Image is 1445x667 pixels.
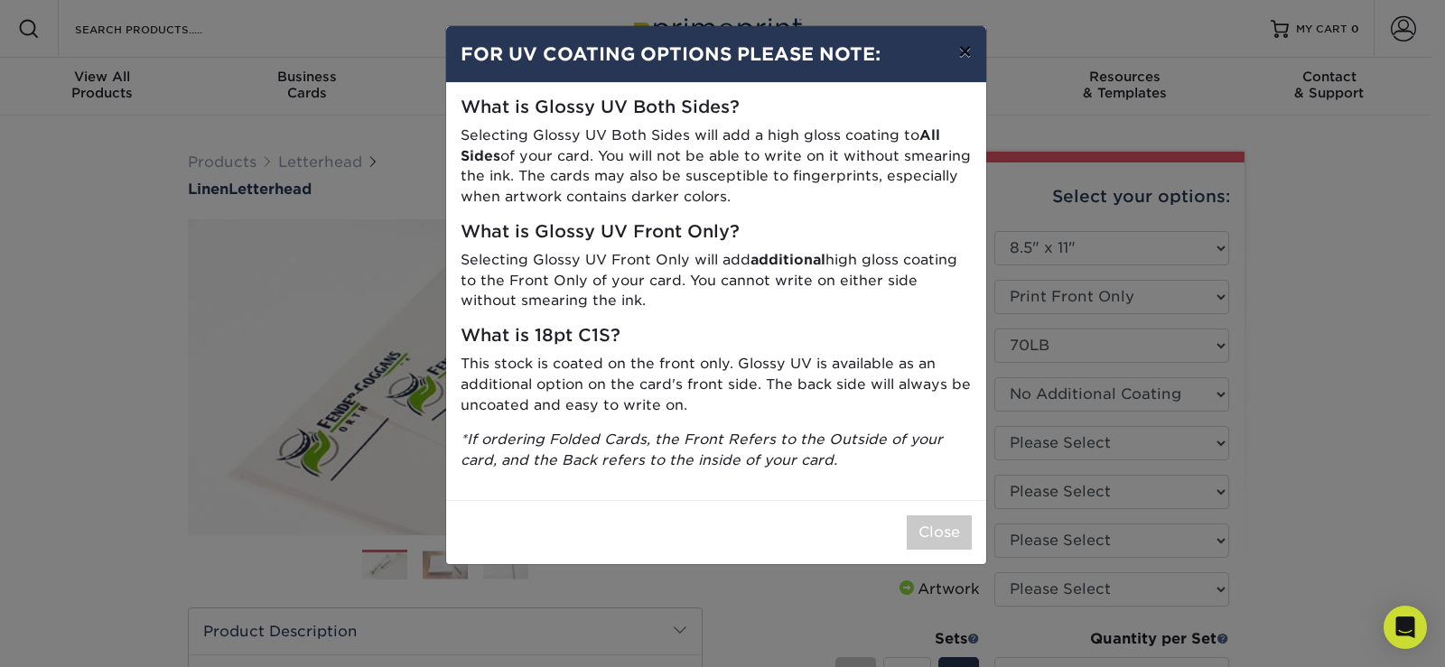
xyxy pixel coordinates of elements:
[461,125,972,208] p: Selecting Glossy UV Both Sides will add a high gloss coating to of your card. You will not be abl...
[461,354,972,415] p: This stock is coated on the front only. Glossy UV is available as an additional option on the car...
[461,41,972,68] h4: FOR UV COATING OPTIONS PLEASE NOTE:
[461,126,940,164] strong: All Sides
[461,222,972,243] h5: What is Glossy UV Front Only?
[461,431,943,468] i: *If ordering Folded Cards, the Front Refers to the Outside of your card, and the Back refers to t...
[461,250,972,311] p: Selecting Glossy UV Front Only will add high gloss coating to the Front Only of your card. You ca...
[1384,606,1427,649] div: Open Intercom Messenger
[461,97,972,118] h5: What is Glossy UV Both Sides?
[907,515,972,550] button: Close
[944,26,985,77] button: ×
[750,251,825,268] strong: additional
[461,326,972,347] h5: What is 18pt C1S?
